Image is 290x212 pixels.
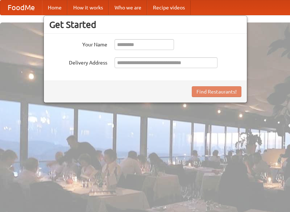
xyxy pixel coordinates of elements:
h3: Get Started [49,19,241,30]
a: Who we are [109,0,147,15]
a: FoodMe [0,0,42,15]
label: Delivery Address [49,57,107,66]
button: Find Restaurants! [192,86,241,97]
label: Your Name [49,39,107,48]
a: Recipe videos [147,0,191,15]
a: How it works [67,0,109,15]
a: Home [42,0,67,15]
